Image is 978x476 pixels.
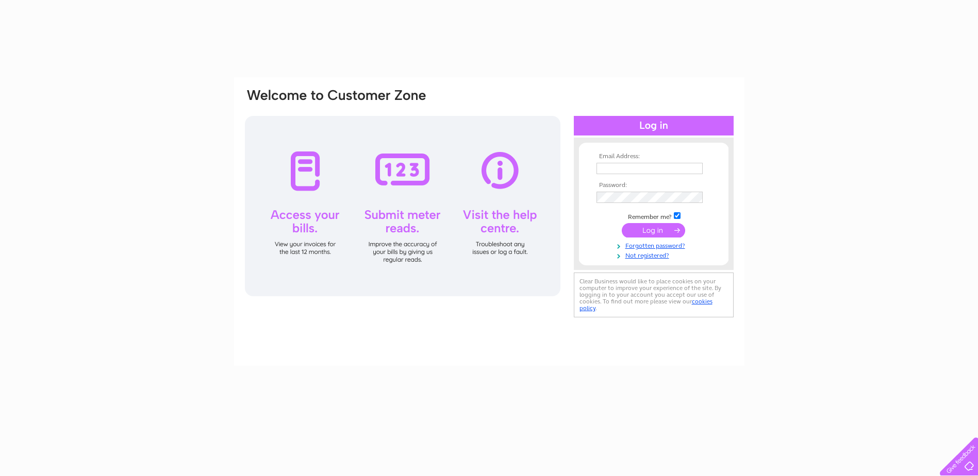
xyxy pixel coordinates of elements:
[579,298,712,312] a: cookies policy
[594,153,714,160] th: Email Address:
[594,211,714,221] td: Remember me?
[596,240,714,250] a: Forgotten password?
[574,273,734,317] div: Clear Business would like to place cookies on your computer to improve your experience of the sit...
[594,182,714,189] th: Password:
[596,250,714,260] a: Not registered?
[622,223,685,237] input: Submit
